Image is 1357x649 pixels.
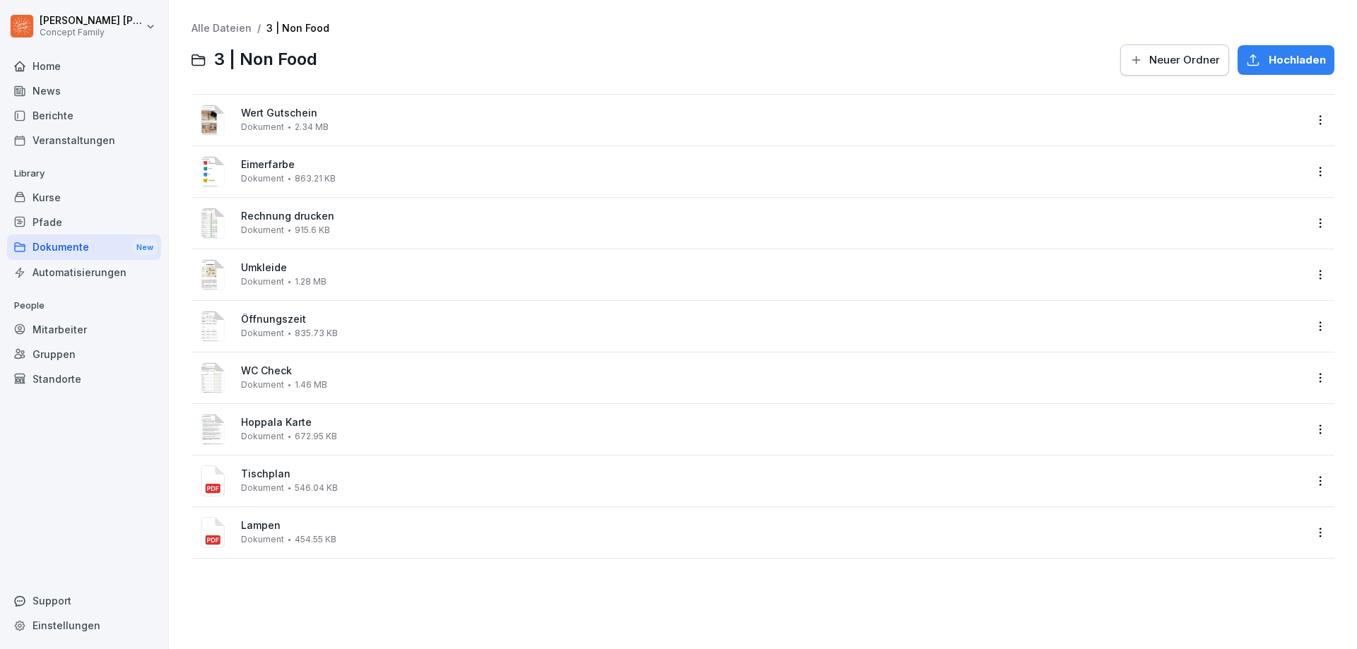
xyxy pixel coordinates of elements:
a: Pfade [7,210,161,234]
p: Library [7,162,161,185]
a: Gruppen [7,342,161,367]
a: Mitarbeiter [7,317,161,342]
span: Hoppala Karte [241,417,1305,429]
span: 672.95 KB [295,431,337,441]
span: Neuer Ordner [1149,52,1220,68]
button: Neuer Ordner [1120,44,1229,76]
span: Dokument [241,483,284,493]
a: 3 | Non Food [266,22,329,34]
span: 2.34 MB [295,122,329,132]
span: Dokument [241,328,284,338]
button: Hochladen [1238,45,1334,75]
a: Home [7,54,161,78]
a: Alle Dateien [192,22,252,34]
div: New [133,239,157,256]
span: 546.04 KB [295,483,338,493]
span: 863.21 KB [295,174,336,184]
span: Dokument [241,431,284,441]
a: Automatisierungen [7,260,161,285]
span: 1.46 MB [295,380,327,390]
div: Dokumente [7,234,161,261]
a: Kurse [7,185,161,210]
p: People [7,294,161,317]
span: Wert Gutschein [241,107,1305,119]
a: Veranstaltungen [7,128,161,153]
a: DokumenteNew [7,234,161,261]
span: Öffnungszeit [241,314,1305,326]
p: Concept Family [40,28,143,37]
span: Dokument [241,122,284,132]
a: News [7,78,161,103]
span: Dokument [241,225,284,235]
span: 835.73 KB [295,328,338,338]
span: Rechnung drucken [241,210,1305,222]
span: Dokument [241,174,284,184]
span: Lampen [241,520,1305,532]
a: Einstellungen [7,613,161,638]
span: Tischplan [241,468,1305,480]
a: Berichte [7,103,161,128]
p: [PERSON_NAME] [PERSON_NAME] [40,15,143,27]
div: Support [7,588,161,613]
a: Standorte [7,367,161,391]
span: Eimerfarbe [241,159,1305,171]
span: WC Check [241,365,1305,377]
span: Hochladen [1269,52,1326,68]
span: / [257,23,261,35]
span: 915.6 KB [295,225,330,235]
span: 3 | Non Food [214,49,317,70]
span: 1.28 MB [295,277,327,287]
span: Dokument [241,535,284,544]
span: Dokument [241,380,284,390]
span: 454.55 KB [295,535,336,544]
span: Umkleide [241,262,1305,274]
span: Dokument [241,277,284,287]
